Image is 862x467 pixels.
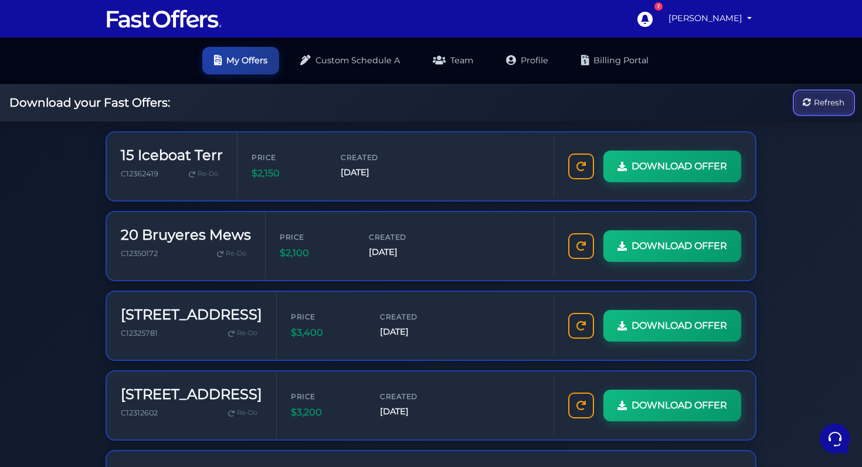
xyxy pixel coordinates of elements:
span: C12312602 [121,408,158,417]
span: Find an Answer [19,212,80,221]
button: Messages [82,359,154,386]
span: Created [380,391,450,402]
iframe: Customerly Messenger Launcher [817,421,853,456]
span: Created [369,231,439,243]
span: Price [291,311,361,322]
span: $2,150 [252,166,322,181]
span: Your Conversations [19,66,95,75]
a: Re-Do [212,246,251,261]
a: Profile [494,47,560,74]
span: C12350172 [121,249,158,258]
span: $3,400 [291,325,361,340]
span: Aura [49,84,180,96]
span: [DATE] [380,325,450,339]
a: DOWNLOAD OFFER [603,151,741,182]
span: Created [341,152,411,163]
span: Re-Do [237,408,257,418]
h3: [STREET_ADDRESS] [121,386,262,403]
a: Re-Do [223,405,262,421]
span: Refresh [814,96,844,109]
span: Created [380,311,450,322]
h3: [STREET_ADDRESS] [121,306,262,323]
span: Start a Conversation [84,172,164,181]
img: dark [19,86,42,109]
span: DOWNLOAD OFFER [632,238,727,254]
span: DOWNLOAD OFFER [632,318,727,333]
button: Refresh [795,92,853,114]
h2: Hello [PERSON_NAME] 👋 [9,9,197,47]
span: Re-Do [226,248,246,259]
a: Re-Do [223,326,262,341]
a: DOWNLOAD OFFER [603,230,741,262]
p: 2mo ago [187,129,216,140]
div: 7 [654,2,663,11]
p: 2mo ago [187,84,216,95]
a: Team [421,47,485,74]
a: Billing Portal [569,47,660,74]
span: C12325781 [121,329,158,338]
p: Messages [101,376,134,386]
h2: Download your Fast Offers: [9,96,170,110]
button: Home [9,359,82,386]
span: DOWNLOAD OFFER [632,398,727,413]
span: Price [291,391,361,402]
input: Search for an Article... [26,237,192,248]
a: My Offers [202,47,279,74]
p: Help [182,376,197,386]
span: Price [280,231,350,243]
span: Re-Do [198,169,218,179]
span: C12362419 [121,169,158,178]
span: $2,100 [280,246,350,261]
span: Aura [49,129,180,141]
a: DOWNLOAD OFFER [603,310,741,342]
a: Open Help Center [146,212,216,221]
h3: 20 Bruyeres Mews [121,227,251,244]
a: [PERSON_NAME] [664,7,756,30]
p: Home [35,376,55,386]
p: Good day! You can use the email [EMAIL_ADDRESS][DOMAIN_NAME] for help. If you need assistance wit... [49,98,180,110]
span: [DATE] [380,405,450,418]
span: $3,200 [291,405,361,420]
a: See all [189,66,216,75]
button: Help [153,359,225,386]
a: 7 [631,5,658,32]
img: dark [19,131,42,154]
span: [DATE] [369,246,439,259]
a: Custom Schedule A [289,47,412,74]
a: AuraYou:Thank you so much2mo ago [14,125,220,160]
a: DOWNLOAD OFFER [603,390,741,421]
span: [DATE] [341,166,411,179]
span: DOWNLOAD OFFER [632,159,727,174]
p: You: Thank you so much [49,144,180,155]
span: Re-Do [237,328,257,339]
a: AuraGood day! You can use the email [EMAIL_ADDRESS][DOMAIN_NAME] for help. If you need assistance... [14,80,220,115]
span: Price [252,152,322,163]
h3: 15 Iceboat Terr [121,147,223,164]
a: Re-Do [184,166,223,182]
button: Start a Conversation [19,165,216,188]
